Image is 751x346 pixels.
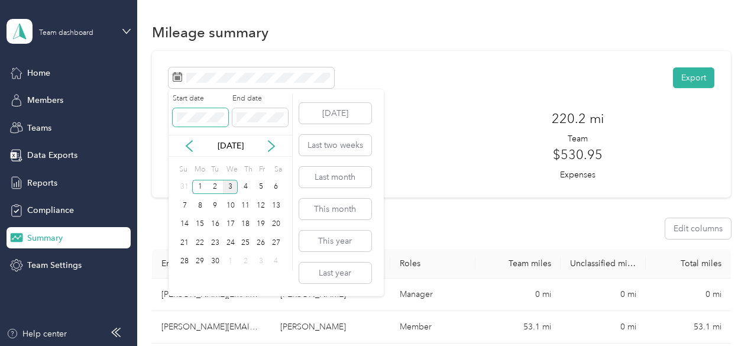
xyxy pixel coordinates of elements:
div: 3 [223,180,238,195]
div: 15 [192,217,208,232]
div: 1 [223,254,238,269]
div: 8 [192,198,208,213]
span: Members [27,94,63,106]
td: loree.yee@crossmark.com [152,279,271,311]
th: Roles [390,249,475,279]
th: Email [152,249,271,279]
div: 1 [192,180,208,195]
div: Mo [192,161,205,177]
span: Reports [27,177,57,189]
div: 3 [253,254,268,269]
div: 28 [177,254,193,269]
div: 2 [208,180,223,195]
label: End date [232,93,288,104]
span: Home [27,67,50,79]
div: 13 [268,198,284,213]
div: 7 [177,198,193,213]
td: 0 mi [561,279,646,311]
div: 17 [223,217,238,232]
div: 4 [268,254,284,269]
div: 11 [238,198,253,213]
div: 20 [268,217,284,232]
div: 27 [268,235,284,250]
div: We [225,161,238,177]
div: 19 [253,217,268,232]
td: 0 mi [561,311,646,344]
p: Expenses [560,169,595,181]
button: Last month [299,167,371,187]
div: 26 [253,235,268,250]
th: Team miles [475,249,561,279]
p: Team [568,132,588,145]
div: 5 [253,180,268,195]
td: 0 mi [475,279,561,311]
div: Sa [273,161,284,177]
div: 25 [238,235,253,250]
div: 14 [177,217,193,232]
td: Catherine A. Castillo [271,311,390,344]
iframe: Everlance-gr Chat Button Frame [685,280,751,346]
div: 4 [238,180,253,195]
td: Manager [390,279,475,311]
td: 53.1 mi [646,311,731,344]
button: This month [299,199,371,219]
p: [DATE] [206,140,255,152]
span: Team Settings [27,259,82,271]
button: Last two weeks [299,135,371,156]
div: Su [177,161,189,177]
div: Tu [209,161,221,177]
td: 0 mi [646,279,731,311]
th: Total miles [646,249,731,279]
div: 30 [208,254,223,269]
div: 10 [223,198,238,213]
span: Summary [27,232,63,244]
span: Data Exports [27,149,77,161]
th: Unclassified miles [561,249,646,279]
label: Start date [173,93,228,104]
td: cathy.castillo@crossmark.com [152,311,271,344]
div: 18 [238,217,253,232]
button: Edit columns [665,218,731,239]
div: 6 [268,180,284,195]
h3: $530.95 [553,145,603,164]
button: Last year [299,263,371,283]
div: Fr [257,161,268,177]
button: This year [299,231,371,251]
div: 2 [238,254,253,269]
div: 23 [208,235,223,250]
div: 12 [253,198,268,213]
div: 22 [192,235,208,250]
h1: Mileage summary [152,26,268,38]
div: 29 [192,254,208,269]
div: Th [242,161,253,177]
button: Export [673,67,714,88]
button: Help center [7,328,67,340]
span: Compliance [27,204,74,216]
h3: 220.2 mi [552,109,604,128]
button: [DATE] [299,103,371,124]
div: 31 [177,180,193,195]
div: 9 [208,198,223,213]
div: 21 [177,235,193,250]
div: Team dashboard [39,30,93,37]
td: Member [390,311,475,344]
div: 24 [223,235,238,250]
div: 16 [208,217,223,232]
td: 53.1 mi [475,311,561,344]
span: Teams [27,122,51,134]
